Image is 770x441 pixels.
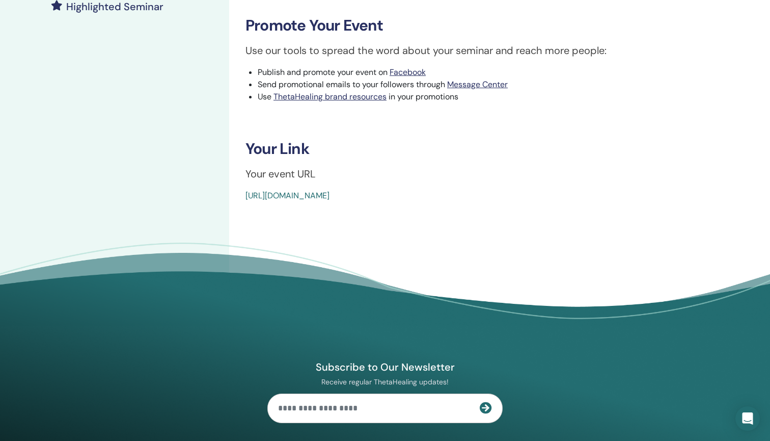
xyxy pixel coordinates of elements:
[245,43,726,58] p: Use our tools to spread the word about your seminar and reach more people:
[267,360,503,374] h4: Subscribe to Our Newsletter
[267,377,503,386] p: Receive regular ThetaHealing updates!
[273,91,387,102] a: ThetaHealing brand resources
[258,91,726,103] li: Use in your promotions
[735,406,760,431] div: Open Intercom Messenger
[447,79,508,90] a: Message Center
[245,16,726,35] h3: Promote Your Event
[245,166,726,181] p: Your event URL
[245,190,329,201] a: [URL][DOMAIN_NAME]
[245,140,726,158] h3: Your Link
[66,1,163,13] h4: Highlighted Seminar
[258,66,726,79] li: Publish and promote your event on
[258,79,726,91] li: Send promotional emails to your followers through
[390,67,426,77] a: Facebook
